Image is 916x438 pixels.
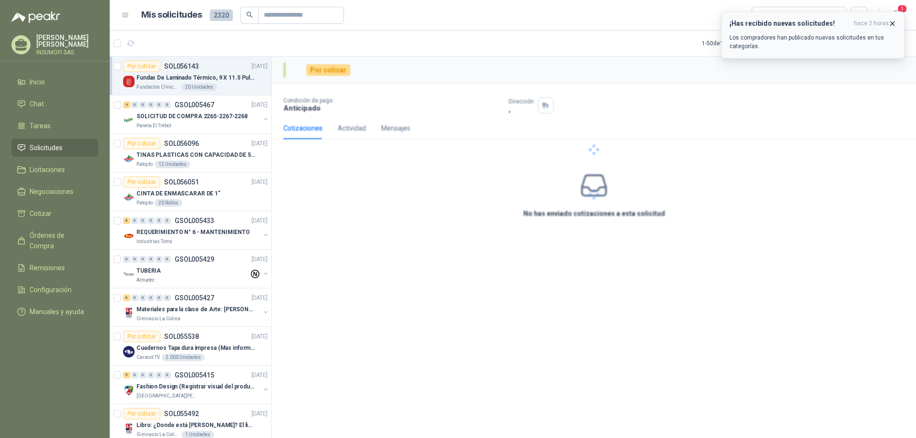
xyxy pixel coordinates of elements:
[702,36,764,51] div: 1 - 50 de 1437
[147,372,155,378] div: 0
[36,50,98,55] p: INSUMOFI SAS
[131,372,138,378] div: 0
[729,33,896,51] p: Los compradores han publicado nuevas solicitudes en tus categorías.
[123,102,130,108] div: 4
[139,102,146,108] div: 0
[123,76,135,87] img: Company Logo
[131,217,138,224] div: 0
[155,199,182,207] div: 20 Rollos
[123,256,130,263] div: 0
[156,102,163,108] div: 0
[136,382,255,391] p: Fashion Design (Registrar visual del producto)
[854,20,889,28] span: hace 2 horas
[251,216,268,225] p: [DATE]
[11,95,98,113] a: Chat
[164,333,199,340] p: SOL055538
[123,254,270,284] a: 0 0 0 0 0 0 GSOL005429[DATE] Company LogoTUBERIAAlmatec
[136,112,248,121] p: SOLICITUD DE COMPRA 2265-2267-2268
[123,331,160,342] div: Por cotizar
[156,217,163,224] div: 0
[136,421,255,430] p: Libro: ¿Donde está [PERSON_NAME]? El libro mágico. Autor: [PERSON_NAME]
[136,344,255,353] p: Cuadernos Tapa dura impresa (Mas informacion en el adjunto)
[123,176,160,188] div: Por cotizar
[123,385,135,396] img: Company Logo
[123,153,135,164] img: Company Logo
[246,11,253,18] span: search
[11,226,98,255] a: Órdenes de Compra
[156,295,163,301] div: 0
[11,117,98,135] a: Tareas
[123,215,270,245] a: 6 0 0 0 0 0 GSOL005433[DATE] Company LogoREQUERIMIENTO N° 6 - MANTENIMIENTOIndustrias Tomy
[123,292,270,323] a: 6 0 0 0 0 0 GSOL005427[DATE] Company LogoMateriales para la clase de Arte: [PERSON_NAME]Gimnasio ...
[210,10,233,21] span: 2320
[721,11,905,59] button: ¡Has recibido nuevas solicitudes!hace 2 horas Los compradores han publicado nuevas solicitudes en...
[30,143,62,153] span: Solicitudes
[131,102,138,108] div: 0
[251,139,268,148] p: [DATE]
[131,295,138,301] div: 0
[136,83,179,91] p: Fundación Clínica Shaio
[11,73,98,91] a: Inicio
[136,392,197,400] p: [GEOGRAPHIC_DATA][PERSON_NAME]
[136,276,155,284] p: Almatec
[123,269,135,280] img: Company Logo
[164,102,171,108] div: 0
[110,134,271,173] a: Por cotizarSOL056096[DATE] Company LogoTINAS PLASTICAS CON CAPACIDAD DE 50 KGPatojito12 Unidades
[251,332,268,341] p: [DATE]
[251,255,268,264] p: [DATE]
[181,83,217,91] div: 20 Unidades
[139,217,146,224] div: 0
[156,372,163,378] div: 0
[136,315,180,323] p: Gimnasio La Colina
[123,423,135,435] img: Company Logo
[136,199,153,207] p: Patojito
[110,327,271,366] a: Por cotizarSOL055538[DATE] Company LogoCuadernos Tapa dura impresa (Mas informacion en el adjunto...
[175,217,214,224] p: GSOL005433
[155,161,190,168] div: 12 Unidades
[136,151,255,160] p: TINAS PLASTICAS CON CAPACIDAD DE 50 KG
[164,410,199,417] p: SOL055492
[123,217,130,224] div: 6
[251,62,268,71] p: [DATE]
[30,208,52,219] span: Cotizar
[30,230,89,251] span: Órdenes de Compra
[123,372,130,378] div: 9
[136,73,255,82] p: Fundas De Laminado Térmico, 9 X 11.5 Pulgadas
[11,183,98,201] a: Negociaciones
[139,372,146,378] div: 0
[11,161,98,179] a: Licitaciones
[110,57,271,95] a: Por cotizarSOL056143[DATE] Company LogoFundas De Laminado Térmico, 9 X 11.5 PulgadasFundación Clí...
[123,346,135,357] img: Company Logo
[123,230,135,242] img: Company Logo
[30,285,72,295] span: Configuración
[164,179,199,185] p: SOL056051
[164,63,199,70] p: SOL056143
[164,256,171,263] div: 0
[147,102,155,108] div: 0
[11,259,98,277] a: Remisiones
[164,295,171,301] div: 0
[729,20,850,28] h3: ¡Has recibido nuevas solicitudes!
[123,114,135,126] img: Company Logo
[251,294,268,303] p: [DATE]
[30,121,51,131] span: Tareas
[30,306,84,317] span: Manuales y ayuda
[897,4,907,13] span: 1
[175,295,214,301] p: GSOL005427
[11,281,98,299] a: Configuración
[147,295,155,301] div: 0
[123,369,270,400] a: 9 0 0 0 0 0 GSOL005415[DATE] Company LogoFashion Design (Registrar visual del producto)[GEOGRAPHI...
[147,217,155,224] div: 0
[123,408,160,419] div: Por cotizar
[758,10,778,20] div: Todas
[164,372,171,378] div: 0
[136,305,255,314] p: Materiales para la clase de Arte: [PERSON_NAME]
[30,99,44,109] span: Chat
[136,266,161,275] p: TUBERIA
[11,303,98,321] a: Manuales y ayuda
[123,99,270,130] a: 4 0 0 0 0 0 GSOL005467[DATE] Company LogoSOLICITUD DE COMPRA 2265-2267-2268Panela El Trébol
[141,8,202,22] h1: Mis solicitudes
[30,263,65,273] span: Remisiones
[123,295,130,301] div: 6
[136,354,160,361] p: Caracol TV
